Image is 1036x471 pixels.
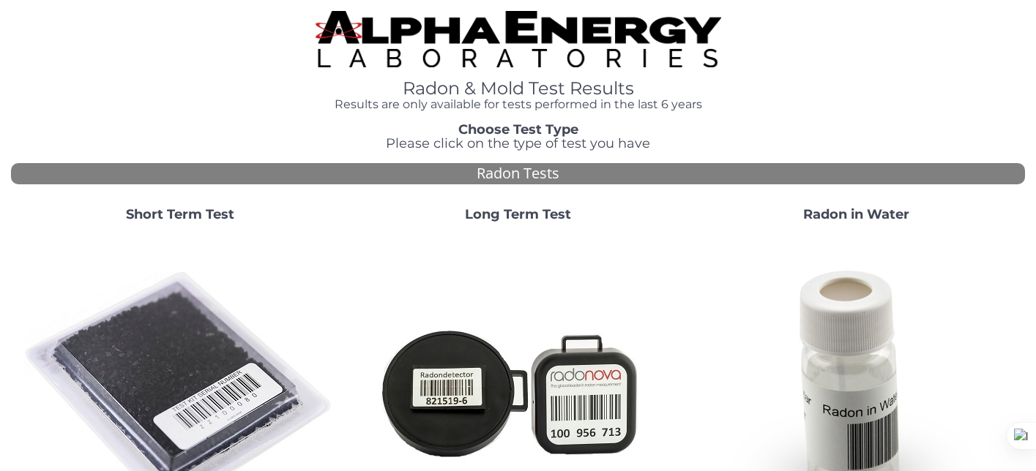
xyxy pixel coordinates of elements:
strong: Long Term Test [465,206,571,222]
img: TightCrop.jpg [316,11,721,67]
span: Please click on the type of test you have [386,135,650,151]
strong: Short Term Test [126,206,234,222]
h1: Radon & Mold Test Results [316,79,721,98]
div: Radon Tests [11,163,1025,184]
h4: Results are only available for tests performed in the last 6 years [316,98,721,111]
strong: Radon in Water [803,206,909,222]
strong: Choose Test Type [458,121,578,137]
